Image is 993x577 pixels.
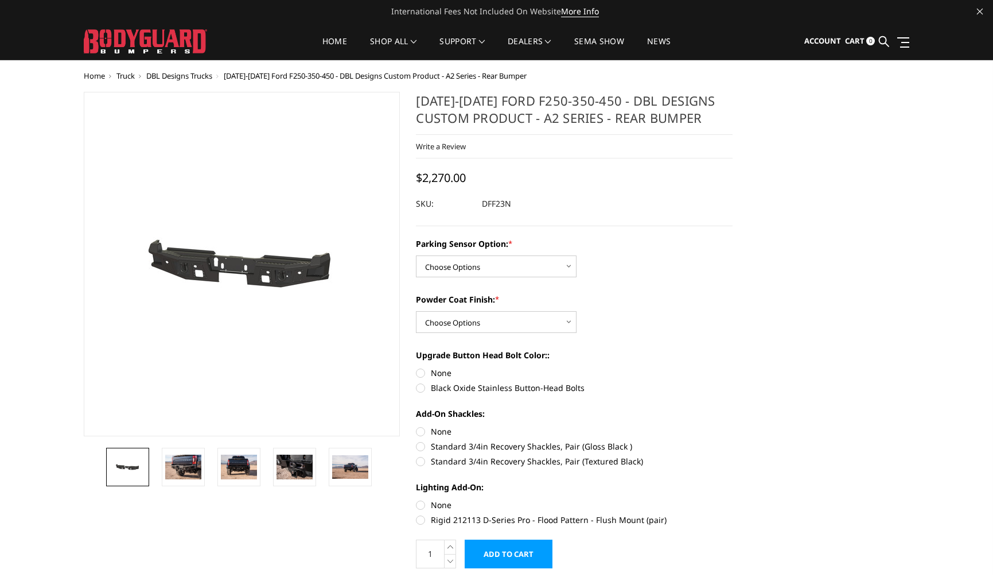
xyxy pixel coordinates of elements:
label: None [416,367,733,379]
span: 0 [866,37,875,45]
dt: SKU: [416,193,473,214]
label: Add-On Shackles: [416,408,733,420]
label: Lighting Add-On: [416,481,733,493]
img: 2023-2025 Ford F250-350-450 - DBL Designs Custom Product - A2 Series - Rear Bumper [221,455,257,479]
label: Standard 3/4in Recovery Shackles, Pair (Gloss Black ) [416,440,733,452]
a: DBL Designs Trucks [146,71,212,81]
span: [DATE]-[DATE] Ford F250-350-450 - DBL Designs Custom Product - A2 Series - Rear Bumper [224,71,527,81]
img: 2023-2025 Ford F250-350-450 - DBL Designs Custom Product - A2 Series - Rear Bumper [332,455,368,479]
label: None [416,499,733,511]
h1: [DATE]-[DATE] Ford F250-350-450 - DBL Designs Custom Product - A2 Series - Rear Bumper [416,92,733,135]
span: Cart [845,36,865,46]
input: Add to Cart [465,540,552,568]
label: Black Oxide Stainless Button-Head Bolts [416,382,733,394]
label: Parking Sensor Option: [416,238,733,250]
a: Home [84,71,105,81]
a: News [647,37,671,60]
label: Upgrade Button Head Bolt Color:: [416,349,733,361]
a: Truck [116,71,135,81]
a: Write a Review [416,141,466,152]
a: SEMA Show [574,37,624,60]
a: Home [322,37,347,60]
label: Standard 3/4in Recovery Shackles, Pair (Textured Black) [416,455,733,467]
label: Rigid 212113 D-Series Pro - Flood Pattern - Flush Mount (pair) [416,514,733,526]
a: Dealers [508,37,551,60]
img: 2023-2025 Ford F250-350-450 - DBL Designs Custom Product - A2 Series - Rear Bumper [165,455,201,479]
dd: DFF23N [482,193,511,214]
img: 2023-2025 Ford F250-350-450 - DBL Designs Custom Product - A2 Series - Rear Bumper [110,459,146,476]
a: Account [804,26,841,57]
a: shop all [370,37,416,60]
label: None [416,425,733,437]
a: Cart 0 [845,26,875,57]
img: 2023-2025 Ford F250-350-450 - DBL Designs Custom Product - A2 Series - Rear Bumper [277,455,313,479]
span: $2,270.00 [416,170,466,185]
a: Support [439,37,485,60]
span: Account [804,36,841,46]
label: Powder Coat Finish: [416,293,733,305]
img: BODYGUARD BUMPERS [84,29,207,53]
a: 2023-2025 Ford F250-350-450 - DBL Designs Custom Product - A2 Series - Rear Bumper [84,92,400,436]
a: More Info [561,6,599,17]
